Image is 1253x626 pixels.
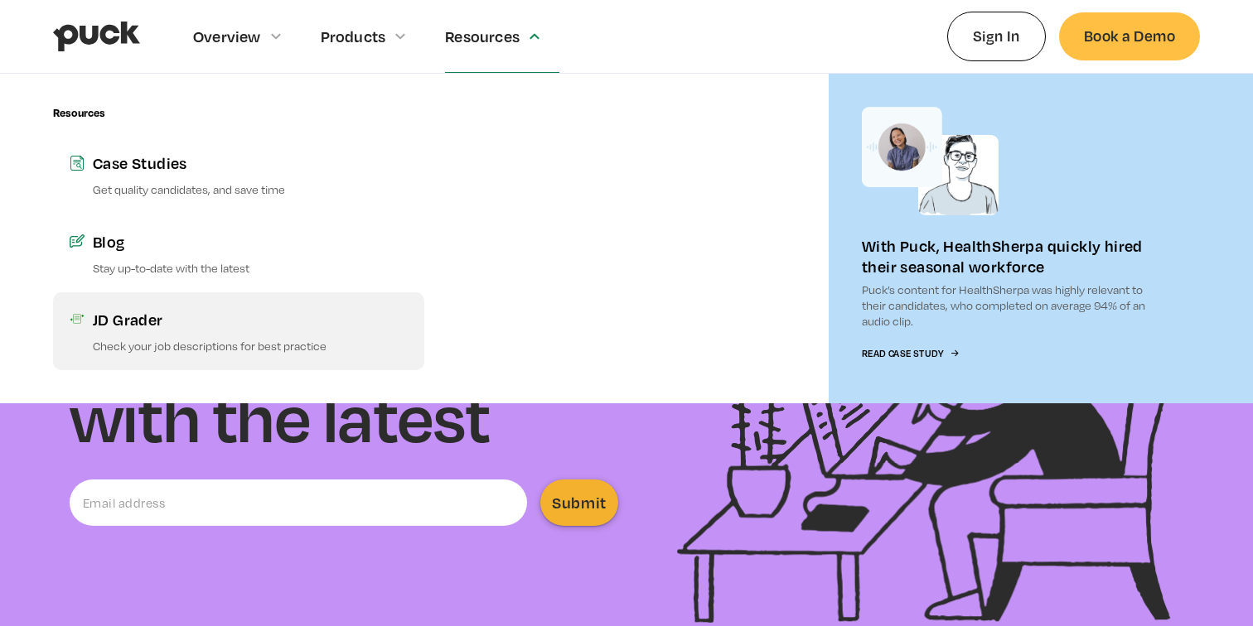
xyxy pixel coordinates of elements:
form: Email Form [70,479,618,526]
a: JD GraderCheck your job descriptions for best practice [53,292,424,370]
div: JD Grader [93,309,408,330]
input: Submit [540,479,618,526]
div: Overview [193,27,261,46]
div: Blog [93,231,408,252]
a: Case StudiesGet quality candidates, and save time [53,136,424,214]
div: Read Case Study [862,349,943,359]
a: With Puck, HealthSherpa quickly hired their seasonal workforcePuck’s content for HealthSherpa was... [829,74,1200,403]
div: Products [321,27,386,46]
p: Stay up-to-date with the latest [93,260,408,276]
a: Sign In [947,12,1046,60]
h1: Stay up-to-date with the latest [70,307,618,453]
a: BlogStay up-to-date with the latest [53,214,424,292]
div: Case Studies [93,152,408,173]
div: Resources [445,27,520,46]
div: Resources [53,107,105,119]
div: With Puck, HealthSherpa quickly hired their seasonal workforce [862,235,1167,277]
p: Check your job descriptions for best practice [93,338,408,354]
p: Puck’s content for HealthSherpa was highly relevant to their candidates, who completed on average... [862,282,1167,330]
input: Email address [70,479,527,526]
p: Get quality candidates, and save time [93,181,408,197]
a: Book a Demo [1059,12,1200,60]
